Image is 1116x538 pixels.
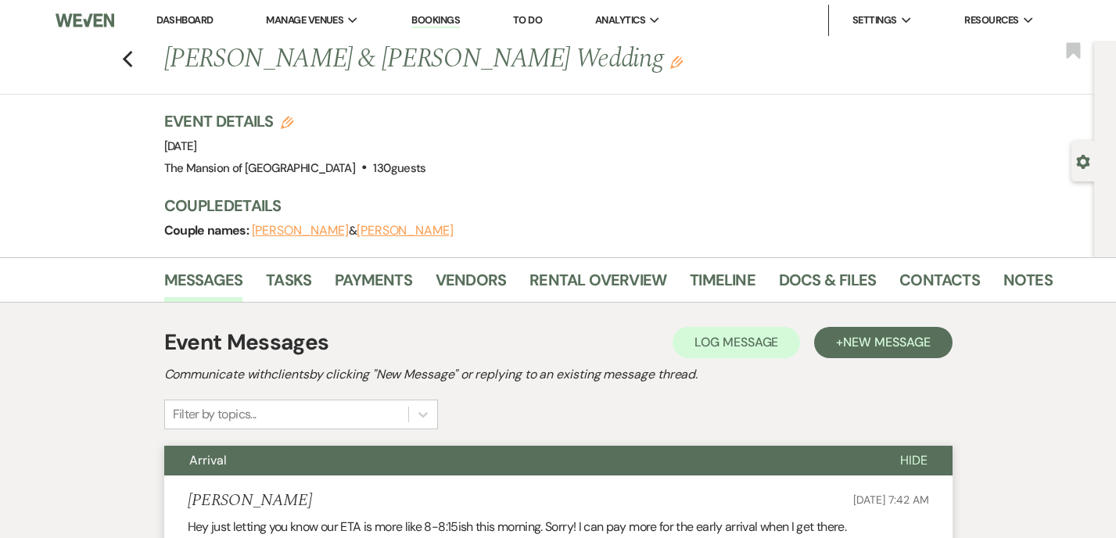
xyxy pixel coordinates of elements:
div: Filter by topics... [173,405,257,424]
span: Manage Venues [266,13,343,28]
a: Rental Overview [529,267,666,302]
h2: Communicate with clients by clicking "New Message" or replying to an existing message thread. [164,365,953,384]
button: Hide [875,446,953,475]
span: & [252,223,454,239]
p: Hey just letting you know our ETA is more like 8-8:15ish this morning. Sorry! I can pay more for ... [188,517,929,537]
span: Arrival [189,452,227,468]
button: [PERSON_NAME] [357,224,454,237]
h1: [PERSON_NAME] & [PERSON_NAME] Wedding [164,41,865,78]
span: Hide [900,452,928,468]
span: Resources [964,13,1018,28]
a: Docs & Files [779,267,876,302]
button: Arrival [164,446,875,475]
img: Weven Logo [56,4,114,37]
span: New Message [843,334,930,350]
a: Contacts [899,267,980,302]
button: Log Message [673,327,800,358]
h3: Couple Details [164,195,1040,217]
span: Log Message [694,334,778,350]
span: [DATE] [164,138,197,154]
a: Vendors [436,267,506,302]
a: To Do [513,13,542,27]
a: Messages [164,267,243,302]
a: Tasks [266,267,311,302]
span: Couple names: [164,222,252,239]
span: 130 guests [373,160,425,176]
a: Payments [335,267,412,302]
span: [DATE] 7:42 AM [853,493,928,507]
button: +New Message [814,327,952,358]
a: Bookings [411,13,460,28]
button: [PERSON_NAME] [252,224,349,237]
h3: Event Details [164,110,426,132]
h5: [PERSON_NAME] [188,491,312,511]
button: Open lead details [1076,153,1090,168]
h1: Event Messages [164,326,329,359]
span: Analytics [595,13,645,28]
a: Timeline [690,267,755,302]
span: Settings [852,13,897,28]
a: Notes [1003,267,1053,302]
button: Edit [670,55,683,69]
span: The Mansion of [GEOGRAPHIC_DATA] [164,160,356,176]
a: Dashboard [156,13,213,27]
